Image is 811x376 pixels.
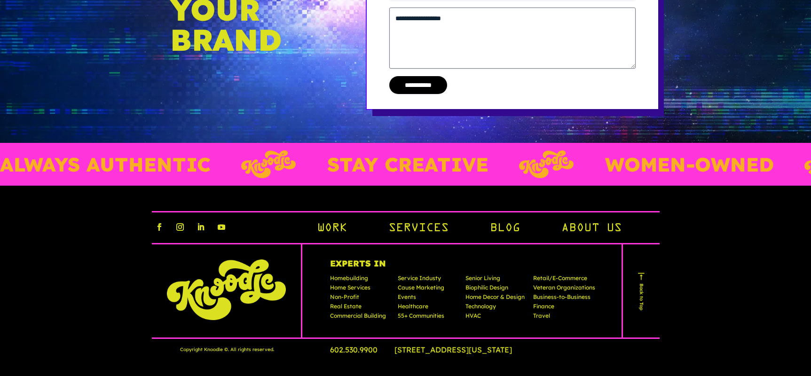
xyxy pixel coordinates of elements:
[317,221,347,237] a: Work
[152,219,167,235] a: facebook
[16,56,39,62] img: logo_Zg8I0qSkbAqR2WFHt3p6CTuqpyXMFPubPcD2OT02zFN43Cy9FUNNG3NEPhM_Q1qe_.png
[330,294,392,304] p: Non-Profit
[637,272,646,281] img: arr.png
[330,313,392,322] p: Commercial Building
[241,150,296,178] img: Layer_3
[180,346,229,353] span: Copyright Knoodle © .
[394,345,527,354] a: [STREET_ADDRESS][US_STATE]
[398,304,460,313] p: Healthcare
[465,294,528,304] p: Home Decor & Design
[138,290,171,302] em: Submit
[173,219,188,235] a: instagram
[330,345,393,354] a: 602.530.9900
[154,5,177,27] div: Minimize live chat window
[330,275,392,285] p: Homebuilding
[398,294,460,304] p: Events
[330,304,392,313] p: Real Estate
[465,285,528,294] p: Biophilic Design
[74,246,119,253] em: Driven by SalesIQ
[388,221,449,237] a: Services
[398,313,460,322] p: 55+ Communities
[465,275,528,285] p: Senior Living
[490,221,520,237] a: Blog
[533,285,595,294] p: Veteran Organizations
[20,118,164,213] span: We are offline. Please leave us a message.
[465,313,528,322] p: HVAC
[561,221,622,237] a: About Us
[605,155,774,174] p: WOMEN-OWNED
[465,304,528,313] p: Technology
[330,285,392,294] p: Home Services
[533,313,595,322] p: Travel
[214,219,229,235] a: youtube
[533,275,595,285] p: Retail/E-Commerce
[65,247,71,252] img: salesiqlogo_leal7QplfZFryJ6FIlVepeu7OftD7mt8q6exU6-34PB8prfIgodN67KcxXM9Y7JQ_.png
[398,275,460,285] p: Service Industy
[49,53,158,65] div: Leave a message
[533,294,595,304] p: Business-to-Business
[398,285,460,294] p: Cause Marketing
[330,259,595,275] h4: Experts In
[230,346,274,353] span: All rights reserved.
[167,259,286,320] img: knoodle-logo-chartreuse
[636,272,647,310] a: Back to Top
[519,150,574,178] img: Layer_3
[327,155,488,174] p: STAY CREATIVE
[533,304,595,313] p: Finance
[193,219,208,235] a: linkedin
[5,257,179,290] textarea: Type your message and click 'Submit'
